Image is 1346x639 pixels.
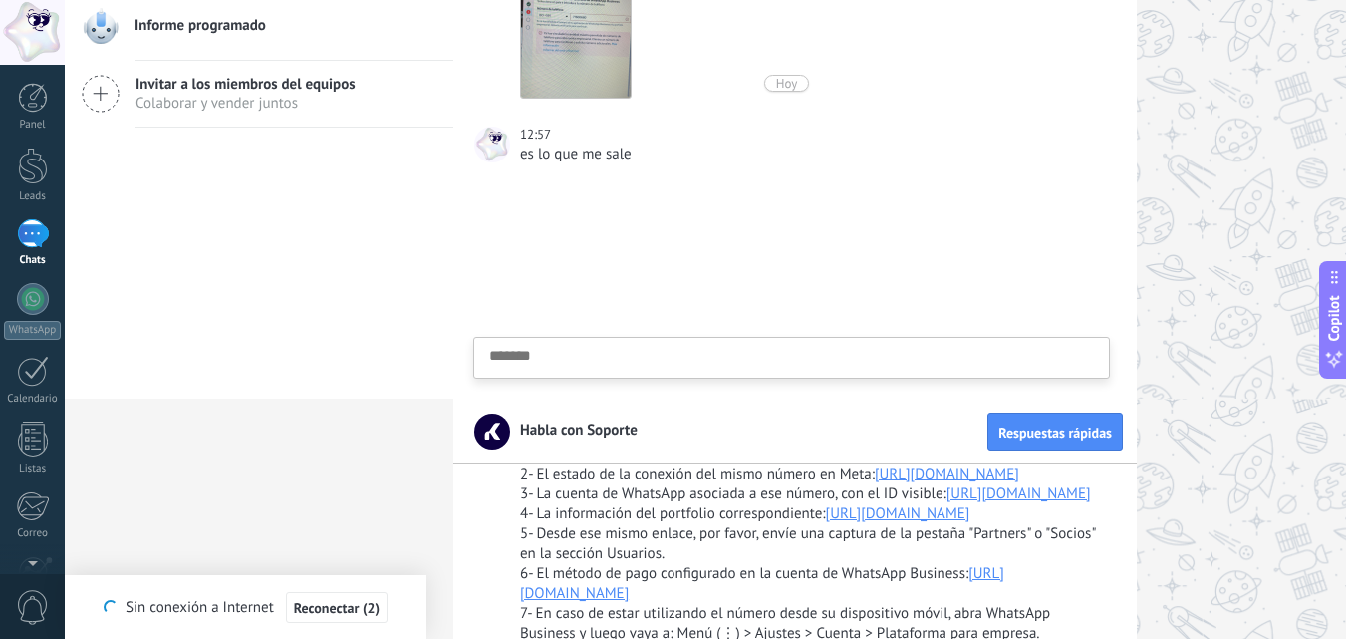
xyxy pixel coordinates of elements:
[826,504,970,523] a: [URL][DOMAIN_NAME]
[998,426,1112,440] span: Respuestas rápidas
[4,254,62,267] div: Chats
[4,463,62,476] div: Listas
[520,524,1106,564] div: 5- Desde ese mismo enlace, por favor, envíe una captura de la pestaña "Partners" o "Socios" en la...
[135,94,356,113] span: Colaborar y vender juntos
[946,484,1091,503] a: [URL][DOMAIN_NAME]
[520,484,1106,504] div: 3- La cuenta de WhatsApp asociada a ese número, con el ID visible:
[520,564,1004,603] a: [URL][DOMAIN_NAME]
[520,504,1106,524] div: 4- La información del portfolio correspondiente:
[286,592,388,624] button: Reconectar (2)
[508,421,638,440] span: Habla con Soporte
[4,190,62,203] div: Leads
[4,527,62,540] div: Correo
[520,125,554,145] div: 12:57
[520,465,1106,484] div: 2- El estado de la conexión del mismo número en Meta:
[4,393,62,406] div: Calendario
[520,145,1106,164] div: es lo que me sale
[4,321,61,340] div: WhatsApp
[135,75,356,94] span: Invitar a los miembros del equipos
[4,119,62,132] div: Panel
[875,465,1019,483] a: [URL][DOMAIN_NAME]
[987,413,1123,451] button: Respuestas rápidas
[135,16,266,36] span: Informe programado
[1324,295,1344,341] span: Copilot
[520,564,1106,604] div: 6- El método de pago configurado en la cuenta de WhatsApp Business:
[474,127,510,162] span: Lito-Carla Torrez Murillo
[294,601,380,615] span: Reconectar (2)
[104,591,388,624] div: Sin conexión a Internet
